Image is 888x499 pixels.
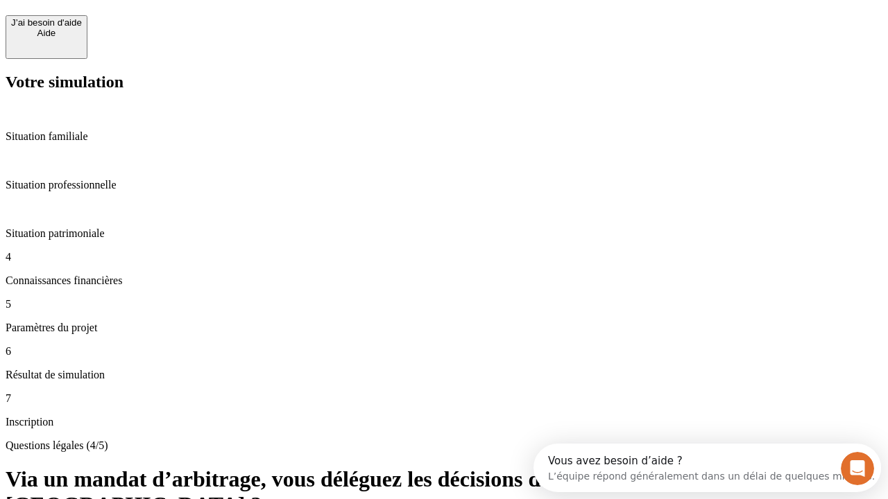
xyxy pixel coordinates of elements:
div: Ouvrir le Messenger Intercom [6,6,382,44]
p: Paramètres du projet [6,322,882,334]
p: Connaissances financières [6,274,882,287]
p: Résultat de simulation [6,369,882,381]
p: Questions légales (4/5) [6,439,882,452]
div: L’équipe répond généralement dans un délai de quelques minutes. [15,23,341,37]
div: Aide [11,28,82,38]
p: 6 [6,345,882,358]
div: Vous avez besoin d’aide ? [15,12,341,23]
p: 7 [6,392,882,405]
iframe: Intercom live chat [841,452,874,485]
p: Situation familiale [6,130,882,143]
p: 5 [6,298,882,310]
p: 4 [6,251,882,263]
p: Situation patrimoniale [6,227,882,240]
button: J’ai besoin d'aideAide [6,15,87,59]
iframe: Intercom live chat discovery launcher [533,444,881,492]
p: Inscription [6,416,882,428]
div: J’ai besoin d'aide [11,17,82,28]
h2: Votre simulation [6,73,882,91]
p: Situation professionnelle [6,179,882,191]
